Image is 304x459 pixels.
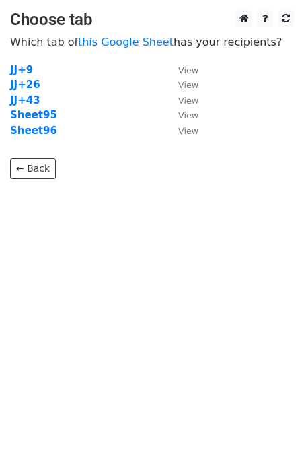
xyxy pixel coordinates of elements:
[10,64,33,76] a: JJ+9
[178,96,198,106] small: View
[178,126,198,136] small: View
[10,109,57,121] a: Sheet95
[178,65,198,75] small: View
[165,109,198,121] a: View
[165,79,198,91] a: View
[10,79,40,91] a: JJ+26
[10,158,56,179] a: ← Back
[165,64,198,76] a: View
[10,10,294,30] h3: Choose tab
[10,125,57,137] a: Sheet96
[10,94,40,106] a: JJ+43
[165,94,198,106] a: View
[165,125,198,137] a: View
[178,80,198,90] small: View
[78,36,174,48] a: this Google Sheet
[10,35,294,49] p: Which tab of has your recipients?
[178,110,198,120] small: View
